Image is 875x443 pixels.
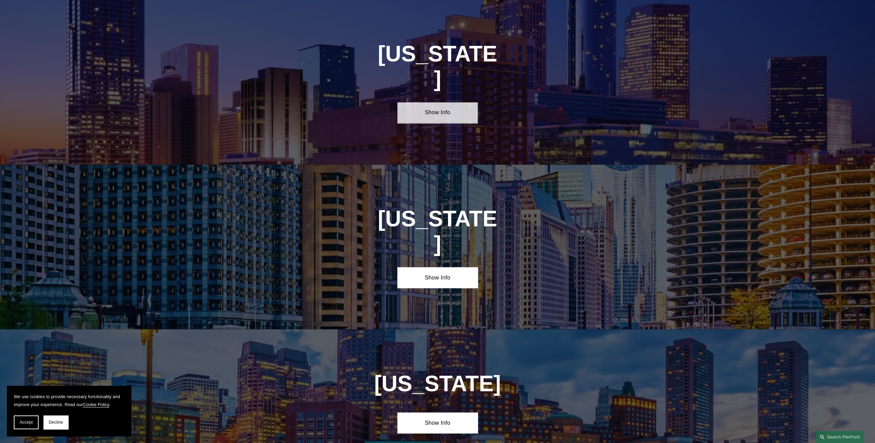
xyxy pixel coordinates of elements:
p: We use cookies to provide necessary functionality and improve your experience. Read our . [14,393,124,408]
button: Decline [43,415,68,429]
a: Show Info [397,412,478,433]
span: Decline [49,420,63,425]
a: Cookie Policy [83,402,109,407]
a: Search this site [816,431,864,443]
a: Show Info [397,267,478,288]
h1: [US_STATE] [337,371,538,396]
span: Accept [20,420,33,425]
section: Cookie banner [7,386,131,436]
button: Accept [14,415,39,429]
a: Show Info [397,102,478,123]
h1: [US_STATE] [377,41,498,92]
h1: [US_STATE] [377,206,498,256]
